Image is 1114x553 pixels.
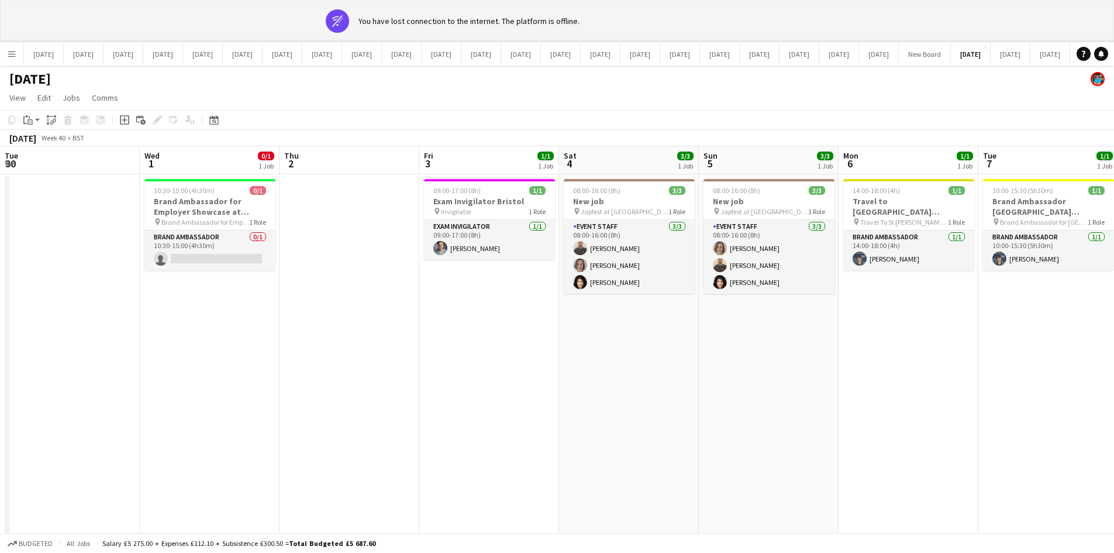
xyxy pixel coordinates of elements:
span: Wed [144,150,160,161]
div: 1 Job [957,162,972,170]
span: 3/3 [669,186,685,195]
app-job-card: 10:00-15:30 (5h30m)1/1Brand Ambassador [GEOGRAPHIC_DATA][PERSON_NAME] Jobs Fair Brand Ambassador ... [983,179,1114,270]
span: 3 [422,157,433,170]
app-card-role: Exam Invigilator1/109:00-17:00 (8h)[PERSON_NAME] [424,220,555,260]
a: Comms [87,90,123,105]
span: 0/1 [258,152,274,160]
button: [DATE] [104,43,143,66]
button: [DATE] [819,43,859,66]
button: [DATE] [143,43,183,66]
app-job-card: 09:00-17:00 (8h)1/1Exam Invigilator Bristol Invigilator1 RoleExam Invigilator1/109:00-17:00 (8h)[... [424,179,555,260]
app-job-card: 08:00-16:00 (8h)3/3New job Japfest at [GEOGRAPHIC_DATA]1 RoleEvent Staff3/308:00-16:00 (8h)[PERSO... [564,179,695,294]
span: Japfest at [GEOGRAPHIC_DATA] [581,207,668,216]
span: Brand Ambassador for [GEOGRAPHIC_DATA][PERSON_NAME] Jobs Fair [1000,218,1088,226]
span: 3/3 [677,152,694,160]
span: 1 Role [808,207,825,216]
button: [DATE] [461,43,501,66]
div: 1 Job [258,162,274,170]
div: 1 Job [818,162,833,170]
div: You have lost connection to the internet. The platform is offline. [358,16,580,26]
span: Invigilator [441,207,471,216]
app-job-card: 10:30-15:00 (4h30m)0/1Brand Ambassador for Employer Showcase at [GEOGRAPHIC_DATA] Brand Ambassado... [144,179,275,270]
h3: Travel to [GEOGRAPHIC_DATA][PERSON_NAME] for [GEOGRAPHIC_DATA][PERSON_NAME] Jobs fair [843,196,974,217]
span: Jobs [63,92,80,103]
div: BST [73,133,84,142]
span: 3/3 [817,152,833,160]
span: 1/1 [529,186,546,195]
span: 1 Role [948,218,965,226]
button: [DATE] [660,43,700,66]
app-card-role: Event Staff3/308:00-16:00 (8h)[PERSON_NAME][PERSON_NAME][PERSON_NAME] [564,220,695,294]
button: [DATE] [342,43,382,66]
span: Sun [703,150,718,161]
span: Fri [424,150,433,161]
app-job-card: 08:00-16:00 (8h)3/3New job Japfest at [GEOGRAPHIC_DATA]1 RoleEvent Staff3/308:00-16:00 (8h)[PERSO... [703,179,834,294]
button: [DATE] [859,43,899,66]
span: 3/3 [809,186,825,195]
button: [DATE] [24,43,64,66]
span: 1 Role [249,218,266,226]
span: 1 Role [529,207,546,216]
button: [DATE] [620,43,660,66]
span: 08:00-16:00 (8h) [713,186,760,195]
app-card-role: Brand Ambassador1/114:00-18:00 (4h)[PERSON_NAME] [843,231,974,270]
span: 30 [3,157,18,170]
h3: Brand Ambassador [GEOGRAPHIC_DATA][PERSON_NAME] Jobs Fair [983,196,1114,217]
span: Comms [92,92,118,103]
button: [DATE] [951,43,991,66]
h3: Exam Invigilator Bristol [424,196,555,207]
span: Budgeted [19,540,53,548]
span: 1/1 [1088,186,1105,195]
span: 7 [981,157,996,170]
span: View [9,92,26,103]
button: [DATE] [382,43,422,66]
span: 1 [143,157,160,170]
button: [DATE] [183,43,223,66]
button: [DATE] [422,43,461,66]
h3: New job [703,196,834,207]
div: 1 Job [538,162,553,170]
h3: Brand Ambassador for Employer Showcase at [GEOGRAPHIC_DATA] [144,196,275,217]
h3: New job [564,196,695,207]
span: Mon [843,150,858,161]
button: [DATE] [541,43,581,66]
app-card-role: Brand Ambassador0/110:30-15:00 (4h30m) [144,231,275,270]
span: 10:30-15:00 (4h30m) [154,186,215,195]
button: [DATE] [1070,43,1110,66]
button: [DATE] [223,43,263,66]
span: Thu [284,150,299,161]
span: All jobs [64,539,92,548]
span: 1 Role [668,207,685,216]
button: [DATE] [64,43,104,66]
button: [DATE] [700,43,740,66]
span: 2 [282,157,299,170]
app-card-role: Brand Ambassador1/110:00-15:30 (5h30m)[PERSON_NAME] [983,231,1114,270]
app-card-role: Event Staff3/308:00-16:00 (8h)[PERSON_NAME][PERSON_NAME][PERSON_NAME] [703,220,834,294]
app-job-card: 14:00-18:00 (4h)1/1Travel to [GEOGRAPHIC_DATA][PERSON_NAME] for [GEOGRAPHIC_DATA][PERSON_NAME] Jo... [843,179,974,270]
span: Japfest at [GEOGRAPHIC_DATA] [720,207,808,216]
span: 10:00-15:30 (5h30m) [992,186,1053,195]
span: 4 [562,157,577,170]
button: Budgeted [6,537,54,550]
span: 09:00-17:00 (8h) [433,186,481,195]
span: Brand Ambassador for Employer Showcase at [GEOGRAPHIC_DATA] [161,218,249,226]
h1: [DATE] [9,70,51,88]
span: 1/1 [1096,152,1113,160]
span: 0/1 [250,186,266,195]
app-user-avatar: Oscar Peck [1091,72,1105,86]
button: [DATE] [1030,43,1070,66]
button: New Board [899,43,951,66]
span: 14:00-18:00 (4h) [853,186,900,195]
div: 1 Job [1097,162,1112,170]
span: 6 [841,157,858,170]
a: Jobs [58,90,85,105]
button: [DATE] [581,43,620,66]
button: [DATE] [501,43,541,66]
button: [DATE] [991,43,1030,66]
